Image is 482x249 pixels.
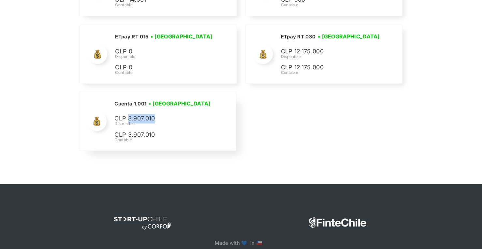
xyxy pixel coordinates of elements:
div: Disponible [281,54,382,60]
div: Contable [114,137,212,143]
p: CLP 12.175.000 [281,63,378,72]
div: Disponible [115,54,214,60]
div: Contable [281,70,382,76]
p: CLP 0 [115,47,213,56]
div: Contable [281,2,382,8]
div: Contable [115,2,215,8]
p: CLP 3.907.010 [114,114,212,123]
p: CLP 0 [115,63,213,72]
h3: • [GEOGRAPHIC_DATA] [151,33,212,40]
p: CLP 12.175.000 [281,47,378,56]
h2: ETpay RT 030 [281,34,315,40]
h2: Cuenta 1.001 [114,101,146,107]
div: Disponible [114,121,212,127]
div: Contable [115,70,214,76]
p: Made with 💙 in 🇨🇱 [215,239,267,247]
h2: ETpay RT 015 [115,34,148,40]
p: CLP 3.907.010 [114,130,212,139]
h3: • [GEOGRAPHIC_DATA] [318,33,380,40]
h3: • [GEOGRAPHIC_DATA] [149,100,211,107]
